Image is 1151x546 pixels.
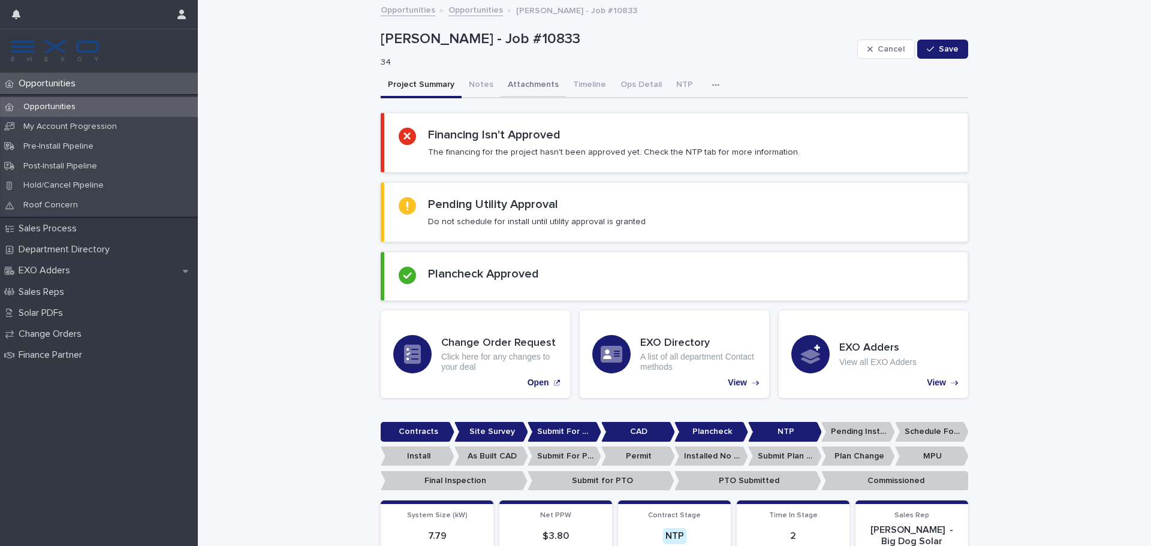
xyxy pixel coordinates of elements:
p: Pending Install Task [821,422,895,442]
p: 7.79 [388,530,486,542]
a: Opportunities [381,2,435,16]
p: Install [381,447,454,466]
p: Submit for PTO [528,471,674,491]
span: System Size (kW) [407,512,468,519]
a: Open [381,310,570,398]
a: View [779,310,968,398]
button: Notes [462,73,501,98]
p: Click here for any changes to your deal [441,352,558,372]
p: Schedule For Install [895,422,969,442]
p: Department Directory [14,244,119,255]
span: Cancel [878,45,905,53]
p: Pre-Install Pipeline [14,141,103,152]
h3: EXO Directory [640,337,757,350]
button: Ops Detail [613,73,669,98]
p: MPU [895,447,969,466]
a: View [580,310,769,398]
p: Plancheck [674,422,748,442]
a: Opportunities [448,2,503,16]
p: View [728,378,747,388]
p: 2 [744,530,842,542]
p: EXO Adders [14,265,80,276]
button: Timeline [566,73,613,98]
button: Attachments [501,73,566,98]
p: 34 [381,58,848,68]
p: Sales Process [14,223,86,234]
p: Post-Install Pipeline [14,161,107,171]
p: Hold/Cancel Pipeline [14,180,113,191]
p: Submit For Permit [528,447,601,466]
h3: Change Order Request [441,337,558,350]
button: Cancel [857,40,915,59]
p: Commissioned [821,471,968,491]
p: View all EXO Adders [839,357,917,367]
p: Installed No Permit [674,447,748,466]
p: Change Orders [14,328,91,340]
p: As Built CAD [454,447,528,466]
p: Submit Plan Change [748,447,822,466]
img: FKS5r6ZBThi8E5hshIGi [10,39,101,63]
p: Finance Partner [14,349,92,361]
h3: EXO Adders [839,342,917,355]
p: Plan Change [821,447,895,466]
span: Save [939,45,959,53]
div: NTP [663,528,686,544]
p: Contracts [381,422,454,442]
span: Contract Stage [648,512,701,519]
p: Opportunities [14,102,85,112]
p: My Account Progression [14,122,126,132]
p: A list of all department Contact methods [640,352,757,372]
p: NTP [748,422,822,442]
p: [PERSON_NAME] - Job #10833 [381,31,852,48]
p: Do not schedule for install until utility approval is granted [428,216,646,227]
h2: Pending Utility Approval [428,197,558,212]
h2: Financing Isn't Approved [428,128,561,142]
button: Save [917,40,968,59]
p: PTO Submitted [674,471,821,491]
h2: Plancheck Approved [428,267,539,281]
p: Submit For CAD [528,422,601,442]
p: Opportunities [14,78,85,89]
p: Roof Concern [14,200,88,210]
p: View [927,378,946,388]
button: Project Summary [381,73,462,98]
p: [PERSON_NAME] - Job #10833 [516,3,637,16]
p: Open [528,378,549,388]
p: The financing for the project hasn't been approved yet. Check the NTP tab for more information. [428,147,800,158]
span: Net PPW [540,512,571,519]
button: NTP [669,73,700,98]
p: Site Survey [454,422,528,442]
p: CAD [601,422,675,442]
p: Sales Reps [14,286,74,298]
span: Sales Rep [894,512,929,519]
p: $ 3.80 [507,530,605,542]
span: Time In Stage [769,512,818,519]
p: Solar PDFs [14,307,73,319]
p: Permit [601,447,675,466]
p: Final Inspection [381,471,528,491]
